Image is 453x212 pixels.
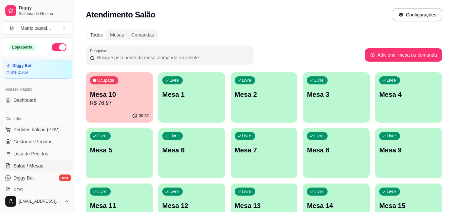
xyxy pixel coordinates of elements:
[235,90,294,99] p: Mesa 2
[158,72,225,123] button: LivreMesa 1
[8,25,15,31] span: M
[3,114,72,124] div: Dia a dia
[170,133,179,139] p: Livre
[90,48,110,54] label: Pesquisar
[13,162,43,169] span: Salão / Mesas
[314,78,324,83] p: Livre
[3,172,72,183] a: Diggy Botnovo
[3,21,72,35] button: Select a team
[379,145,438,155] p: Mesa 9
[139,113,149,119] p: 00:32
[128,30,158,40] div: Comandas
[11,70,28,75] article: até 25/09
[307,201,366,210] p: Mesa 14
[87,30,106,40] div: Todos
[242,133,251,139] p: Livre
[387,189,396,194] p: Livre
[13,138,52,145] span: Gestor de Pedidos
[158,128,225,178] button: LivreMesa 6
[242,78,251,83] p: Livre
[365,48,442,62] button: Adicionar mesa ou comanda
[3,136,72,147] a: Gestor de Pedidos
[95,54,249,61] input: Pesquisar
[375,72,442,123] button: LivreMesa 4
[19,11,69,16] span: Sistema de Gestão
[162,90,221,99] p: Mesa 1
[90,99,149,107] p: R$ 76,97
[393,8,442,21] button: Configurações
[3,160,72,171] a: Salão / Mesas
[90,90,149,99] p: Mesa 10
[162,145,221,155] p: Mesa 6
[387,78,396,83] p: Livre
[13,187,23,193] span: KDS
[170,78,179,83] p: Livre
[86,72,153,123] button: OcupadaMesa 10R$ 76,9700:32
[314,189,324,194] p: Livre
[86,128,153,178] button: LivreMesa 5
[231,72,298,123] button: LivreMesa 2
[3,84,72,95] div: Acesso Rápido
[20,25,51,31] div: Matriz pastel ...
[97,78,114,83] p: Ocupada
[3,60,72,79] a: Diggy Botaté 25/09
[379,90,438,99] p: Mesa 4
[90,201,149,210] p: Mesa 11
[19,5,69,11] span: Diggy
[3,185,72,195] a: KDS
[3,193,72,209] button: [EMAIL_ADDRESS][DOMAIN_NAME]
[307,145,366,155] p: Mesa 8
[3,148,72,159] a: Lista de Pedidos
[242,189,251,194] p: Livre
[13,150,48,157] span: Lista de Pedidos
[86,9,155,20] h2: Atendimento Salão
[13,174,34,181] span: Diggy Bot
[3,124,72,135] button: Pedidos balcão (PDV)
[162,201,221,210] p: Mesa 12
[387,133,396,139] p: Livre
[97,133,107,139] p: Livre
[52,43,66,51] button: Alterar Status
[170,189,179,194] p: Livre
[303,128,370,178] button: LivreMesa 8
[8,44,36,51] div: Loja aberta
[90,145,149,155] p: Mesa 5
[307,90,366,99] p: Mesa 3
[106,30,127,40] div: Mesas
[379,201,438,210] p: Mesa 15
[3,95,72,105] a: Dashboard
[303,72,370,123] button: LivreMesa 3
[314,133,324,139] p: Livre
[3,3,72,19] a: DiggySistema de Gestão
[13,97,37,103] span: Dashboard
[19,199,61,204] span: [EMAIL_ADDRESS][DOMAIN_NAME]
[97,189,107,194] p: Livre
[13,126,60,133] span: Pedidos balcão (PDV)
[12,63,32,68] article: Diggy Bot
[375,128,442,178] button: LivreMesa 9
[235,201,294,210] p: Mesa 13
[235,145,294,155] p: Mesa 7
[231,128,298,178] button: LivreMesa 7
